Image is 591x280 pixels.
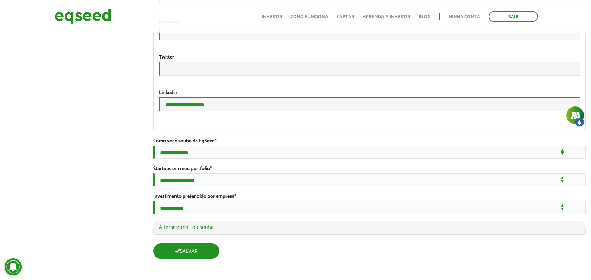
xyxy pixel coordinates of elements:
[448,15,480,19] a: Minha conta
[55,7,111,26] img: EqSeed
[291,15,328,19] a: Como funciona
[419,15,430,19] a: Blog
[153,243,219,259] button: Salvar
[489,11,538,22] a: Sair
[159,55,174,60] label: Twitter
[210,165,212,173] span: Este campo é obrigatório.
[215,137,217,145] span: Este campo é obrigatório.
[153,139,217,144] label: Como você soube da EqSeed
[153,194,236,199] label: Investimento pretendido por empresa
[234,192,236,201] span: Este campo é obrigatório.
[153,166,212,171] label: Startups em meu portfolio
[363,15,410,19] a: Aprenda a investir
[159,225,580,230] a: Alterar e-mail ou senha
[159,90,177,95] label: Linkedin
[337,15,354,19] a: Captar
[262,15,282,19] a: Investir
